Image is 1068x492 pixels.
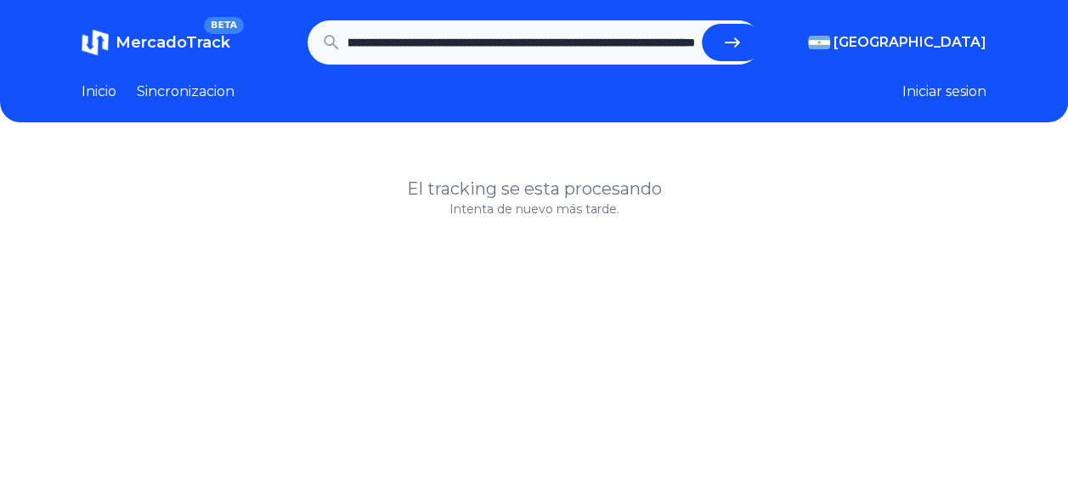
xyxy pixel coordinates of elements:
img: Argentina [808,36,830,49]
a: Inicio [82,82,116,102]
a: Sincronizacion [137,82,235,102]
p: Intenta de nuevo más tarde. [82,201,986,218]
img: MercadoTrack [82,29,109,56]
span: MercadoTrack [116,33,230,52]
button: [GEOGRAPHIC_DATA] [808,32,986,53]
h1: El tracking se esta procesando [82,177,986,201]
span: BETA [204,17,244,34]
a: MercadoTrackBETA [82,29,230,56]
button: Iniciar sesion [902,82,986,102]
span: [GEOGRAPHIC_DATA] [833,32,986,53]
